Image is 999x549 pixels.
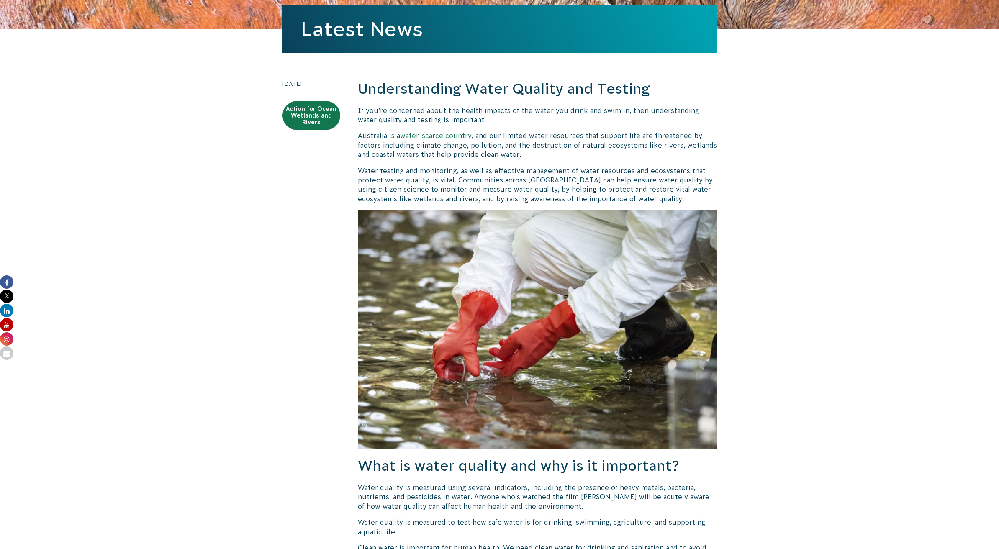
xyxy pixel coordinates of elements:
a: Action for Ocean Wetlands and Rivers [282,101,340,130]
p: If you’re concerned about the health impacts of the water you drink and swim in, then understandi... [358,106,717,125]
p: Water testing and monitoring, as well as effective management of water resources and ecosystems t... [358,166,717,204]
time: [DATE] [282,79,340,88]
p: Water quality is measured to test how safe water is for drinking, swimming, agriculture, and supp... [358,518,717,536]
p: Australia is a , and our limited water resources that support life are threatened by factors incl... [358,131,717,159]
p: Water quality is measured using several indicators, including the presence of heavy metals, bacte... [358,483,717,511]
a: water-scarce country [400,132,472,139]
a: Latest News [301,18,423,40]
h2: Understanding Water Quality and Testing [358,79,717,99]
h2: What is water quality and why is it important? [358,456,717,476]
